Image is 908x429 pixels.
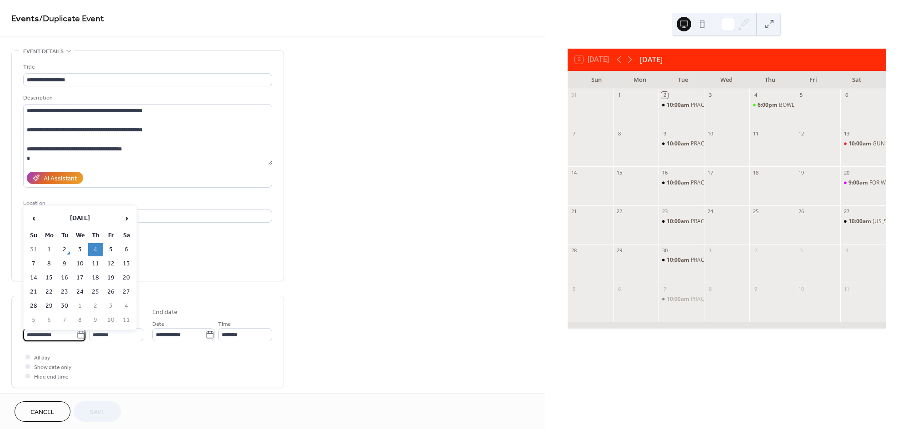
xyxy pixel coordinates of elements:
td: 22 [42,285,56,299]
td: 14 [26,271,41,284]
td: 7 [57,314,72,327]
div: PRACTICAL TACTICAL [659,101,704,109]
td: 16 [57,271,72,284]
button: Cancel [15,401,70,422]
div: FOR WOMEN ONLY - COMPREHENSIVE CCW [840,179,886,187]
span: 10:00am [667,140,691,148]
div: 8 [616,130,623,137]
td: 12 [104,257,118,270]
th: Mo [42,229,56,242]
div: 14 [570,169,577,176]
th: Sa [119,229,134,242]
td: 31 [26,243,41,256]
button: AI Assistant [27,172,83,184]
td: 11 [88,257,103,270]
a: Events [11,10,39,28]
th: We [73,229,87,242]
div: 25 [752,208,759,215]
div: 11 [843,285,850,292]
td: 8 [73,314,87,327]
div: 3 [798,247,804,254]
td: 4 [119,299,134,313]
div: 6 [616,285,623,292]
td: 1 [42,243,56,256]
td: 15 [42,271,56,284]
div: PRACTICAL TACTICAL [659,256,704,264]
div: End date [152,308,178,317]
td: 2 [57,243,72,256]
span: Time [218,319,231,329]
td: 10 [104,314,118,327]
td: 19 [104,271,118,284]
div: 24 [707,208,713,215]
div: 23 [661,208,668,215]
div: PRACTICAL TACTICAL [691,256,745,264]
th: Fr [104,229,118,242]
div: 6 [843,92,850,99]
td: 3 [104,299,118,313]
div: 31 [570,92,577,99]
div: 13 [843,130,850,137]
td: 5 [26,314,41,327]
td: 4 [88,243,103,256]
div: 28 [570,247,577,254]
span: 10:00am [667,101,691,109]
div: 3 [707,92,713,99]
td: 6 [42,314,56,327]
td: 24 [73,285,87,299]
th: [DATE] [42,209,118,228]
div: 12 [798,130,804,137]
span: 10:00am [667,256,691,264]
div: 1 [616,92,623,99]
div: 22 [616,208,623,215]
div: GUN SAFETY / CCW COURSE [840,140,886,148]
div: 7 [570,130,577,137]
span: 10:00am [667,218,691,225]
td: 21 [26,285,41,299]
td: 9 [88,314,103,327]
div: 26 [798,208,804,215]
div: 5 [798,92,804,99]
div: 2 [752,247,759,254]
span: ‹ [27,209,40,227]
span: 10:00am [667,295,691,303]
div: 1 [707,247,713,254]
div: PRACTICAL TACTICAL [659,140,704,148]
div: 11 [752,130,759,137]
th: Tu [57,229,72,242]
div: FLORIDA'S CONCEALED WEAPONS LICENSE [840,218,886,225]
div: PRACTICAL TACTICAL [659,295,704,303]
div: AI Assistant [44,174,77,184]
div: PRACTICAL TACTICAL [691,295,745,303]
div: 27 [843,208,850,215]
td: 5 [104,243,118,256]
td: 7 [26,257,41,270]
span: Show date only [34,363,71,372]
div: 9 [661,130,668,137]
span: All day [34,353,50,363]
span: / Duplicate Event [39,10,104,28]
div: PRACTICAL TACTICAL [691,179,745,187]
td: 1 [73,299,87,313]
td: 13 [119,257,134,270]
td: 20 [119,271,134,284]
div: 10 [798,285,804,292]
span: 10:00am [667,179,691,187]
div: BOWLING PIN SHOOT [749,101,795,109]
span: 10:00am [848,218,873,225]
span: Event details [23,47,64,56]
td: 2 [88,299,103,313]
div: Description [23,93,270,103]
div: Thu [748,71,792,89]
div: Mon [618,71,661,89]
div: Tue [662,71,705,89]
div: 30 [661,247,668,254]
th: Th [88,229,103,242]
td: 18 [88,271,103,284]
td: 28 [26,299,41,313]
td: 25 [88,285,103,299]
div: PRACTICAL TACTICAL [659,218,704,225]
td: 9 [57,257,72,270]
div: 8 [707,285,713,292]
